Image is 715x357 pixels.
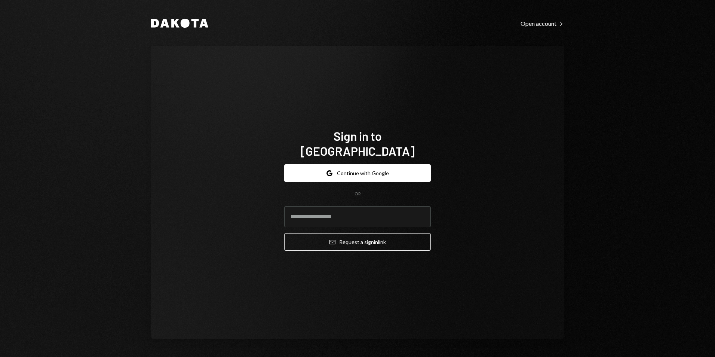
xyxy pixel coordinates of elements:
[284,164,431,182] button: Continue with Google
[521,20,564,27] div: Open account
[284,233,431,251] button: Request a signinlink
[521,19,564,27] a: Open account
[284,128,431,158] h1: Sign in to [GEOGRAPHIC_DATA]
[355,191,361,197] div: OR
